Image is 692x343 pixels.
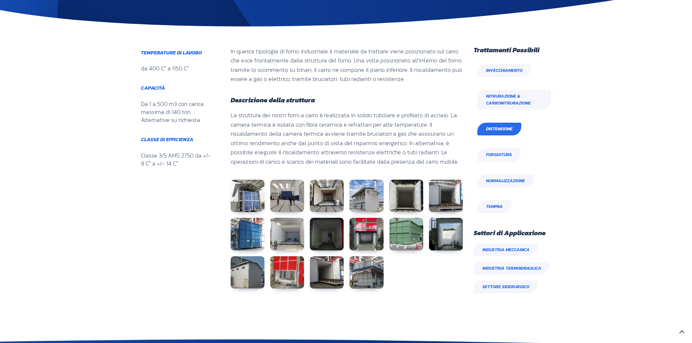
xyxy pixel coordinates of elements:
[477,90,551,110] a: Nitrurazione & Carbonitrurazione
[477,148,521,161] a: Forgiatura
[477,175,534,187] a: Normalizzazione
[474,244,538,256] span: Industria Meccanica
[486,151,512,158] span: Forgiatura
[141,86,213,91] h6: Capacità
[474,262,550,275] span: Industria Termoidraulica
[486,93,542,107] span: Nitrurazione & Carbonitrurazione
[474,230,555,236] h5: Settori di Applicazione
[141,137,213,142] h6: Classe di efficienza
[141,151,213,168] p: Classe 3/5 AMS 2750 da +/- 8 C° a +/- 14 C°
[477,123,521,135] a: Distensione
[477,64,531,77] a: Invecchiamento
[486,67,522,74] span: Invecchiamento
[474,281,538,293] span: Settore Siderurgico
[477,200,511,213] a: Tempra
[141,100,213,124] div: Da 1 a 500 m3 con carica massima di 140 ton. Alternative su richiesta
[486,126,513,132] span: Distensione
[141,50,213,56] h6: Temperature di lavoro
[141,64,189,72] div: da 400 C° a 1150 C°
[474,47,555,53] h5: Trattamenti Possibili
[231,47,463,84] p: In questa tipologia di forno industriale il materiale da trattare viene posizionato sul carro che...
[486,203,503,210] span: Tempra
[231,111,463,167] p: La struttura dei nostri forni a carro è realizzata in solido tubolare e profilato di acciaio. La ...
[486,177,525,184] span: Normalizzazione
[231,97,463,103] h5: Descrizione della struttura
